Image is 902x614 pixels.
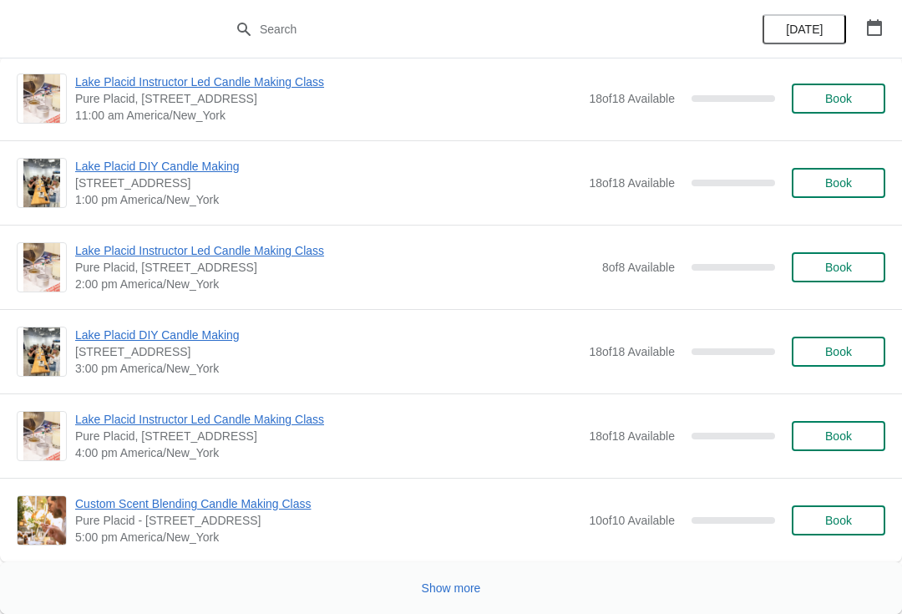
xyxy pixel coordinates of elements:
[792,84,885,114] button: Book
[825,514,852,527] span: Book
[75,343,580,360] span: [STREET_ADDRESS]
[792,421,885,451] button: Book
[75,495,580,512] span: Custom Scent Blending Candle Making Class
[589,345,675,358] span: 18 of 18 Available
[589,92,675,105] span: 18 of 18 Available
[75,158,580,175] span: Lake Placid DIY Candle Making
[23,327,59,376] img: Lake Placid DIY Candle Making | 2470 Main Street, Lake Placid, NY, USA | 3:00 pm America/New_York
[825,345,852,358] span: Book
[75,444,580,461] span: 4:00 pm America/New_York
[589,429,675,443] span: 18 of 18 Available
[75,191,580,208] span: 1:00 pm America/New_York
[75,411,580,428] span: Lake Placid Instructor Led Candle Making Class
[18,496,66,545] img: Custom Scent Blending Candle Making Class | Pure Placid - 2470 Main Street Lake Placid | 5:00 pm ...
[75,259,594,276] span: Pure Placid, [STREET_ADDRESS]
[589,176,675,190] span: 18 of 18 Available
[75,242,594,259] span: Lake Placid Instructor Led Candle Making Class
[825,92,852,105] span: Book
[415,573,488,603] button: Show more
[23,159,59,207] img: Lake Placid DIY Candle Making | 2470 Main Street, Lake Placid, NY, USA | 1:00 pm America/New_York
[75,276,594,292] span: 2:00 pm America/New_York
[75,529,580,545] span: 5:00 pm America/New_York
[75,512,580,529] span: Pure Placid - [STREET_ADDRESS]
[792,337,885,367] button: Book
[792,252,885,282] button: Book
[825,176,852,190] span: Book
[763,14,846,44] button: [DATE]
[75,360,580,377] span: 3:00 pm America/New_York
[75,107,580,124] span: 11:00 am America/New_York
[23,74,60,123] img: Lake Placid Instructor Led Candle Making Class | Pure Placid, 2470 Main Street, Lake Placid, NY, ...
[75,327,580,343] span: Lake Placid DIY Candle Making
[422,581,481,595] span: Show more
[786,23,823,36] span: [DATE]
[23,243,60,292] img: Lake Placid Instructor Led Candle Making Class | Pure Placid, 2470 Main Street, Lake Placid, NY, ...
[589,514,675,527] span: 10 of 10 Available
[75,90,580,107] span: Pure Placid, [STREET_ADDRESS]
[825,261,852,274] span: Book
[23,412,60,460] img: Lake Placid Instructor Led Candle Making Class | Pure Placid, 2470 Main Street, Lake Placid, NY, ...
[602,261,675,274] span: 8 of 8 Available
[75,175,580,191] span: [STREET_ADDRESS]
[792,168,885,198] button: Book
[75,428,580,444] span: Pure Placid, [STREET_ADDRESS]
[792,505,885,535] button: Book
[75,74,580,90] span: Lake Placid Instructor Led Candle Making Class
[259,14,676,44] input: Search
[825,429,852,443] span: Book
